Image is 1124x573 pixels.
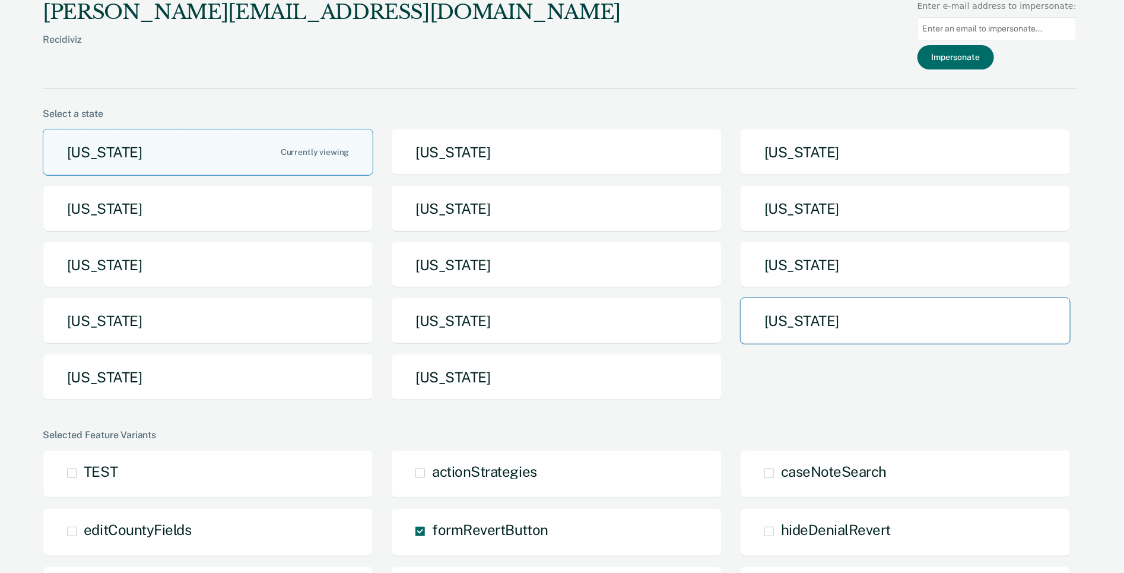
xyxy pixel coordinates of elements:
[391,185,722,232] button: [US_STATE]
[43,34,621,64] div: Recidiviz
[391,242,722,289] button: [US_STATE]
[43,354,373,401] button: [US_STATE]
[781,521,891,538] span: hideDenialRevert
[43,429,1077,441] div: Selected Feature Variants
[917,17,1077,40] input: Enter an email to impersonate...
[84,463,118,480] span: TEST
[781,463,887,480] span: caseNoteSearch
[432,521,548,538] span: formRevertButton
[391,354,722,401] button: [US_STATE]
[43,242,373,289] button: [US_STATE]
[84,521,191,538] span: editCountyFields
[740,297,1071,344] button: [US_STATE]
[740,185,1071,232] button: [US_STATE]
[740,242,1071,289] button: [US_STATE]
[432,463,536,480] span: actionStrategies
[43,185,373,232] button: [US_STATE]
[917,45,994,69] button: Impersonate
[740,129,1071,176] button: [US_STATE]
[43,108,1077,119] div: Select a state
[391,297,722,344] button: [US_STATE]
[43,129,373,176] button: [US_STATE]
[391,129,722,176] button: [US_STATE]
[43,297,373,344] button: [US_STATE]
